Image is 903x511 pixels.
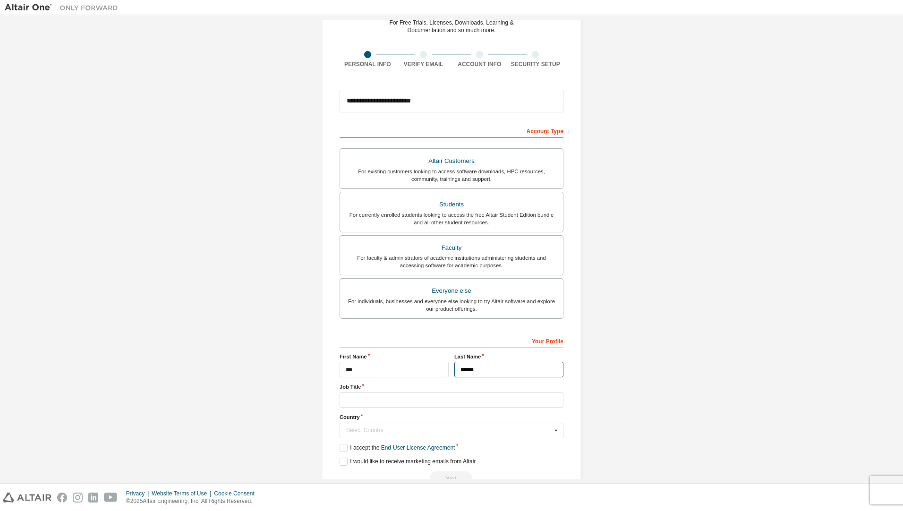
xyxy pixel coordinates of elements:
div: Personal Info [340,60,396,68]
a: End-User License Agreement [381,444,455,451]
label: I accept the [340,444,455,452]
div: Altair Customers [346,154,557,168]
p: © 2025 Altair Engineering, Inc. All Rights Reserved. [126,497,260,505]
div: For existing customers looking to access software downloads, HPC resources, community, trainings ... [346,168,557,183]
div: For Free Trials, Licenses, Downloads, Learning & Documentation and so much more. [390,19,514,34]
div: Select Country [346,427,552,433]
div: Website Terms of Use [152,490,214,497]
img: instagram.svg [73,493,83,502]
div: Read and acccept EULA to continue [340,471,563,485]
img: Altair One [5,3,123,12]
img: youtube.svg [104,493,118,502]
label: First Name [340,353,449,360]
div: Students [346,198,557,211]
div: For faculty & administrators of academic institutions administering students and accessing softwa... [346,254,557,269]
div: For currently enrolled students looking to access the free Altair Student Edition bundle and all ... [346,211,557,226]
label: Last Name [454,353,563,360]
img: linkedin.svg [88,493,98,502]
div: Cookie Consent [214,490,260,497]
div: Your Profile [340,333,563,348]
div: Security Setup [508,60,564,68]
div: Privacy [126,490,152,497]
img: altair_logo.svg [3,493,51,502]
label: Country [340,413,563,421]
div: Account Type [340,123,563,138]
div: Verify Email [396,60,452,68]
div: For individuals, businesses and everyone else looking to try Altair software and explore our prod... [346,298,557,313]
label: I would like to receive marketing emails from Altair [340,458,476,466]
div: Everyone else [346,284,557,298]
div: Faculty [346,241,557,255]
label: Job Title [340,383,563,391]
div: Account Info [451,60,508,68]
img: facebook.svg [57,493,67,502]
